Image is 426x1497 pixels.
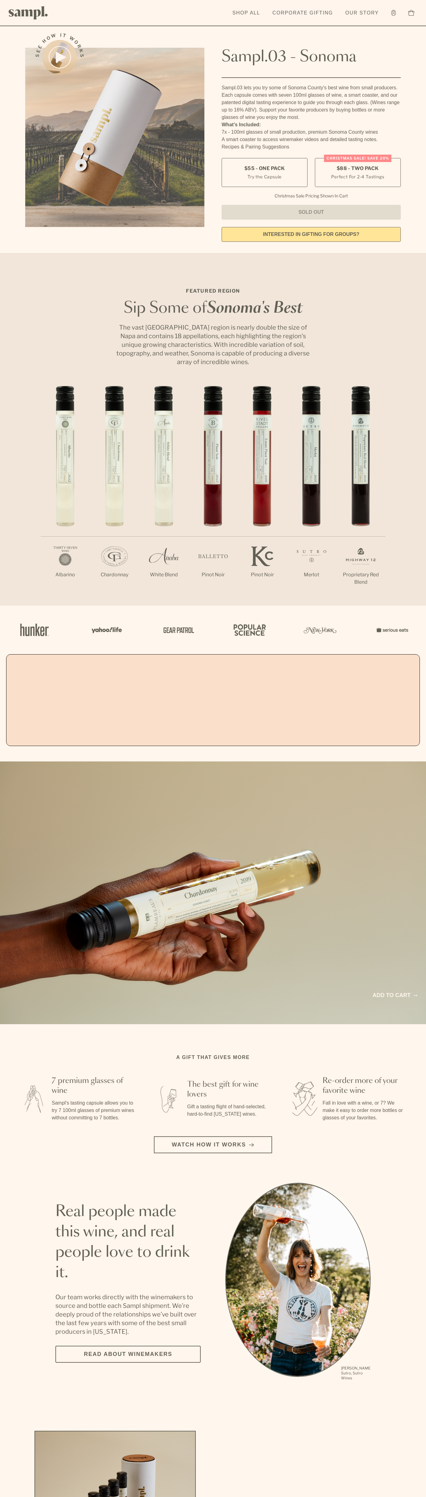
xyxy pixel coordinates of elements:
li: Christmas Sale Pricing Shown In Cart [271,193,351,199]
h2: Real people made this wine, and real people love to drink it. [55,1202,201,1283]
p: Merlot [287,571,336,578]
div: Christmas SALE! Save 20% [324,155,392,162]
small: Perfect For 2-4 Tastings [331,173,384,180]
li: 4 / 7 [188,386,238,598]
div: slide 1 [225,1183,371,1381]
p: Pinot Noir [238,571,287,578]
p: Pinot Noir [188,571,238,578]
h3: The best gift for wine lovers [187,1080,271,1099]
p: Sampl's tasting capsule allows you to try 7 100ml glasses of premium wines without committing to ... [52,1099,135,1122]
button: Sold Out [222,205,401,220]
small: Try the Capsule [247,173,282,180]
li: 5 / 7 [238,386,287,598]
p: Fall in love with a wine, or 7? We make it easy to order more bottles or glasses of your favorites. [323,1099,406,1122]
h1: Sampl.03 - Sonoma [222,48,401,66]
span: $55 - One Pack [244,165,285,172]
h2: Sip Some of [115,301,311,316]
a: Read about Winemakers [55,1346,201,1363]
img: Artboard_7_5b34974b-f019-449e-91fb-745f8d0877ee_x450.png [373,617,410,643]
div: Sampl.03 lets you try some of Sonoma County's best wine from small producers. Each capsule comes ... [222,84,401,121]
p: The vast [GEOGRAPHIC_DATA] region is nearly double the size of Napa and contains 18 appellations,... [115,323,311,366]
li: 6 / 7 [287,386,336,598]
ul: carousel [225,1183,371,1381]
img: Artboard_4_28b4d326-c26e-48f9-9c80-911f17d6414e_x450.png [230,617,267,643]
img: Sampl logo [9,6,48,19]
button: Watch how it works [154,1136,272,1153]
li: 7x - 100ml glasses of small production, premium Sonoma County wines [222,128,401,136]
li: A smart coaster to access winemaker videos and detailed tasting notes. [222,136,401,143]
h3: 7 premium glasses of wine [52,1076,135,1096]
p: White Blend [139,571,188,578]
li: 1 / 7 [41,386,90,598]
img: Artboard_6_04f9a106-072f-468a-bdd7-f11783b05722_x450.png [87,617,124,643]
img: Artboard_3_0b291449-6e8c-4d07-b2c2-3f3601a19cd1_x450.png [302,617,339,643]
a: Add to cart [372,991,417,1000]
img: Artboard_5_7fdae55a-36fd-43f7-8bfd-f74a06a2878e_x450.png [159,617,196,643]
img: Sampl.03 - Sonoma [25,48,204,227]
p: Albarino [41,571,90,578]
p: [PERSON_NAME] Sutro, Sutro Wines [341,1366,371,1381]
a: Shop All [229,6,263,20]
strong: What’s Included: [222,122,261,127]
li: 7 / 7 [336,386,385,606]
p: Our team works directly with the winemakers to source and bottle each Sampl shipment. We’re deepl... [55,1293,201,1336]
a: Corporate Gifting [269,6,336,20]
li: Recipes & Pairing Suggestions [222,143,401,151]
p: Chardonnay [90,571,139,578]
a: Our Story [342,6,382,20]
img: Artboard_1_c8cd28af-0030-4af1-819c-248e302c7f06_x450.png [16,617,53,643]
a: interested in gifting for groups? [222,227,401,242]
button: See how it works [42,40,77,75]
h2: A gift that gives more [176,1054,250,1061]
h3: Re-order more of your favorite wine [323,1076,406,1096]
li: 3 / 7 [139,386,188,598]
li: 2 / 7 [90,386,139,598]
em: Sonoma's Best [207,301,303,316]
p: Proprietary Red Blend [336,571,385,586]
p: Gift a tasting flight of hand-selected, hard-to-find [US_STATE] wines. [187,1103,271,1118]
p: Featured Region [115,287,311,295]
span: $88 - Two Pack [337,165,379,172]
